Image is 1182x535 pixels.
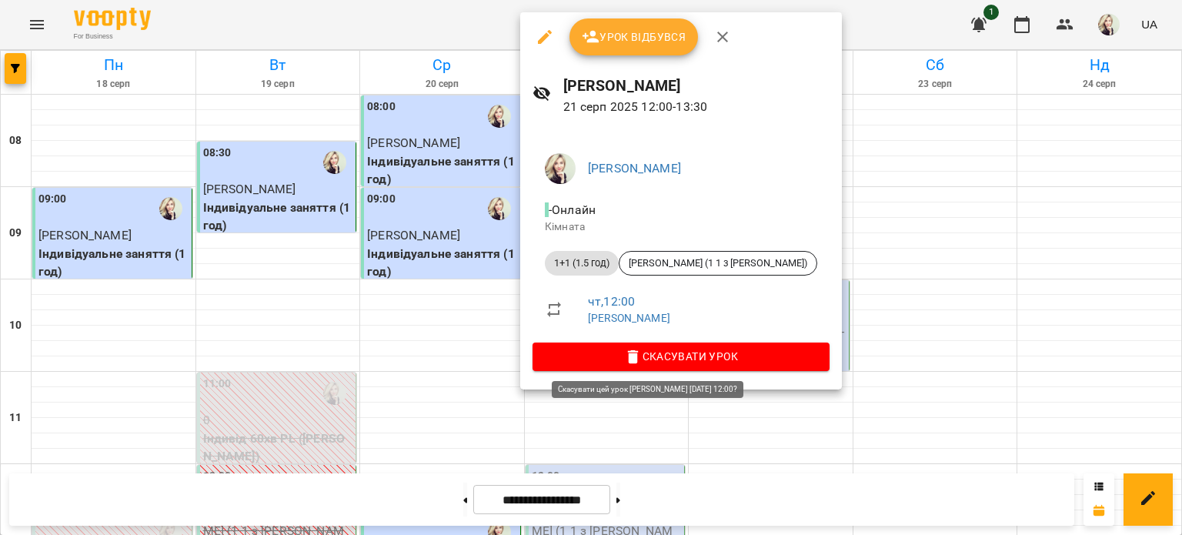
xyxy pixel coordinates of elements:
[588,294,635,309] a: чт , 12:00
[545,202,599,217] span: - Онлайн
[563,74,830,98] h6: [PERSON_NAME]
[619,256,816,270] span: [PERSON_NAME] (1 1 з [PERSON_NAME])
[545,219,817,235] p: Кімната
[533,343,830,370] button: Скасувати Урок
[582,28,686,46] span: Урок відбувся
[569,18,699,55] button: Урок відбувся
[619,251,817,276] div: [PERSON_NAME] (1 1 з [PERSON_NAME])
[588,312,670,324] a: [PERSON_NAME]
[588,161,681,176] a: [PERSON_NAME]
[545,153,576,184] img: 6fca86356b8b7b137e504034cafa1ac1.jpg
[545,256,619,270] span: 1+1 (1.5 год)
[545,347,817,366] span: Скасувати Урок
[563,98,830,116] p: 21 серп 2025 12:00 - 13:30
